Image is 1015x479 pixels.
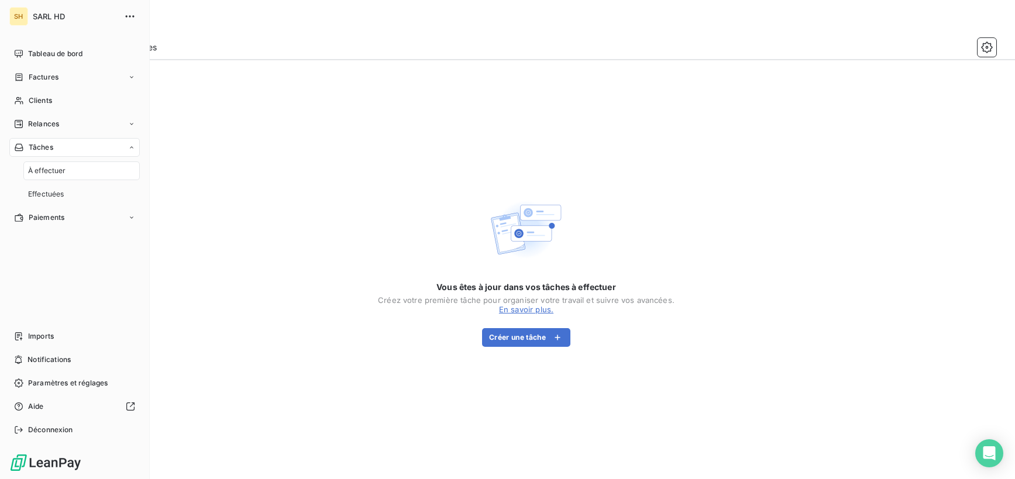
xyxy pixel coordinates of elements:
[28,166,66,176] span: À effectuer
[29,212,64,223] span: Paiements
[28,49,82,59] span: Tableau de bord
[9,397,140,416] a: Aide
[27,354,71,365] span: Notifications
[29,142,53,153] span: Tâches
[975,439,1003,467] div: Open Intercom Messenger
[378,295,675,305] div: Créez votre première tâche pour organiser votre travail et suivre vos avancées.
[29,95,52,106] span: Clients
[9,453,82,472] img: Logo LeanPay
[28,331,54,342] span: Imports
[499,305,553,314] a: En savoir plus.
[482,328,570,347] button: Créer une tâche
[436,281,616,293] span: Vous êtes à jour dans vos tâches à effectuer
[29,72,59,82] span: Factures
[28,425,73,435] span: Déconnexion
[9,7,28,26] div: SH
[28,189,64,199] span: Effectuées
[488,192,563,267] img: Empty state
[28,378,108,388] span: Paramètres et réglages
[28,119,59,129] span: Relances
[33,12,117,21] span: SARL HD
[28,401,44,412] span: Aide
